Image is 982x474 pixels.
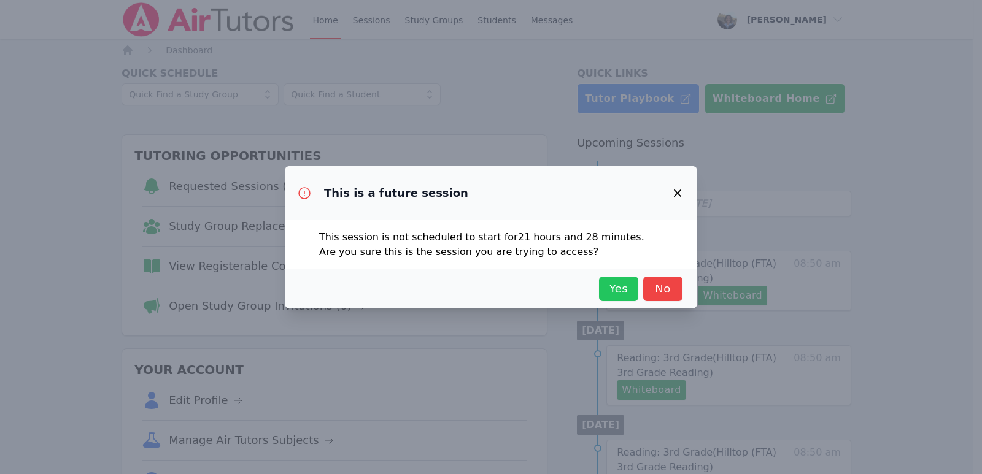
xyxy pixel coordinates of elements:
span: No [649,280,676,297]
span: Yes [605,280,632,297]
button: Yes [599,277,638,301]
h3: This is a future session [324,186,468,201]
p: This session is not scheduled to start for 21 hours and 28 minutes . Are you sure this is the ses... [319,230,663,259]
button: No [643,277,682,301]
